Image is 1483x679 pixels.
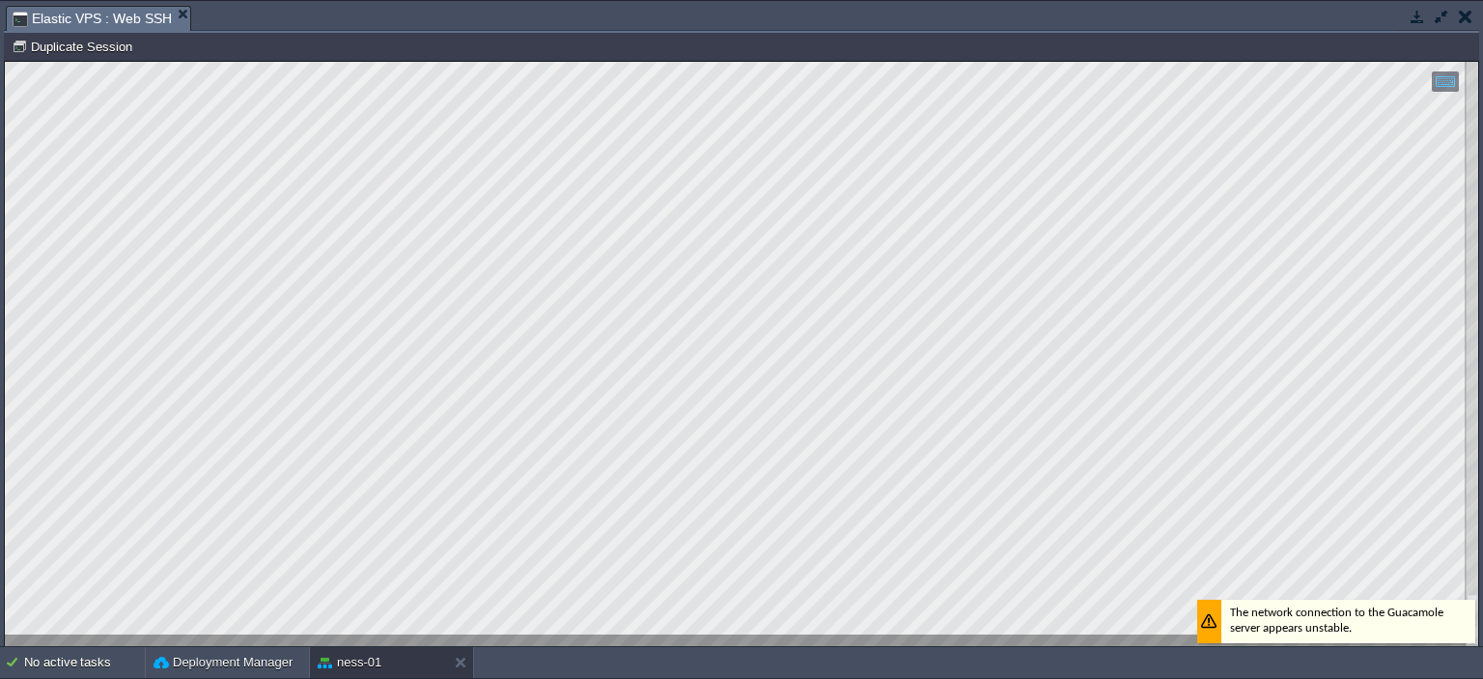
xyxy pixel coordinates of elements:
[318,653,381,672] button: ness-01
[24,647,145,678] div: No active tasks
[5,62,1478,646] iframe: To enrich screen reader interactions, please activate Accessibility in Grammarly extension settings
[12,38,138,55] button: Duplicate Session
[13,7,172,31] span: Elastic VPS : Web SSH
[1192,538,1470,581] div: The network connection to the Guacamole server appears unstable.
[154,653,293,672] button: Deployment Manager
